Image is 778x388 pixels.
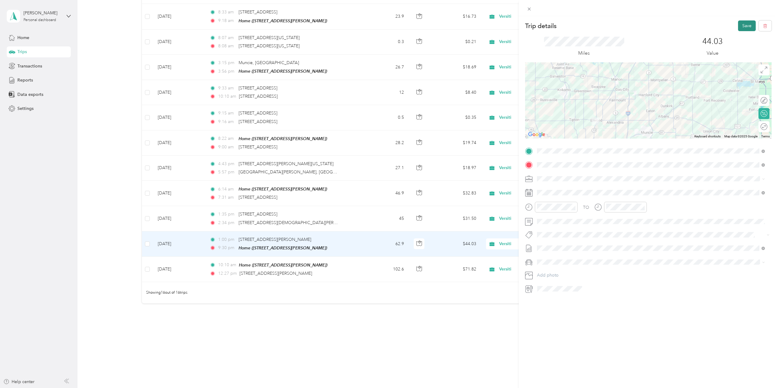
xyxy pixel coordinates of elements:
iframe: Everlance-gr Chat Button Frame [744,354,778,388]
button: Keyboard shortcuts [694,134,721,139]
p: Trip details [525,22,556,30]
p: 44.03 [702,37,723,46]
div: TO [583,204,589,211]
img: Google [527,131,547,139]
p: Miles [578,49,590,57]
button: Add photo [535,271,772,280]
p: Value [707,49,719,57]
a: Open this area in Google Maps (opens a new window) [527,131,547,139]
span: Map data ©2025 Google [724,135,758,138]
button: Save [738,20,756,31]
